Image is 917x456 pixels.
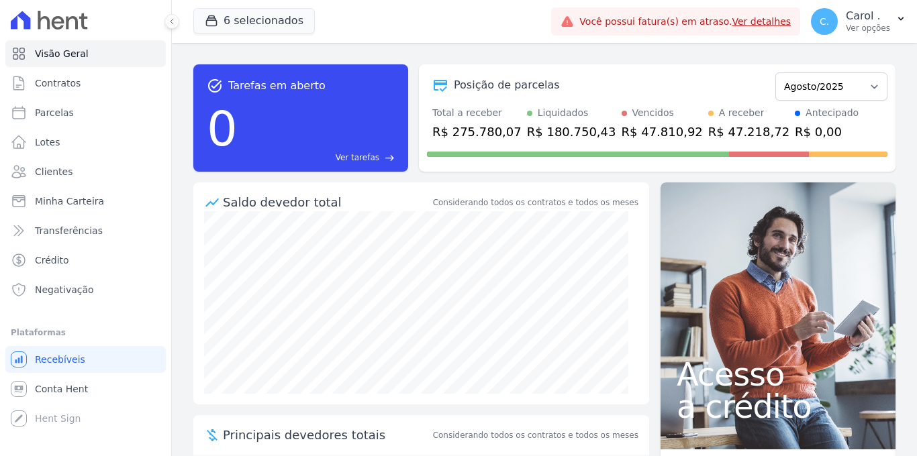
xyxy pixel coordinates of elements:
a: Minha Carteira [5,188,166,215]
a: Contratos [5,70,166,97]
span: task_alt [207,78,223,94]
div: Liquidados [538,106,589,120]
a: Parcelas [5,99,166,126]
span: Crédito [35,253,69,267]
span: Lotes [35,135,60,149]
span: Acesso [677,358,879,390]
a: Negativação [5,276,166,303]
span: Negativação [35,283,94,296]
a: Crédito [5,247,166,274]
div: R$ 47.810,92 [622,123,703,141]
a: Lotes [5,129,166,156]
a: Clientes [5,158,166,185]
a: Ver tarefas east [243,152,395,164]
span: Visão Geral [35,47,89,60]
div: A receber [719,106,765,120]
a: Recebíveis [5,346,166,373]
span: Você possui fatura(s) em atraso. [579,15,791,29]
a: Conta Hent [5,376,166,402]
div: Total a receber [432,106,522,120]
div: R$ 47.218,72 [708,123,789,141]
a: Ver detalhes [732,16,791,27]
div: 0 [207,94,238,164]
span: Contratos [35,76,81,90]
div: R$ 0,00 [795,123,859,141]
span: Principais devedores totais [223,426,430,444]
span: Transferências [35,224,103,237]
span: Tarefas em aberto [228,78,326,94]
span: a crédito [677,390,879,422]
div: R$ 275.780,07 [432,123,522,141]
span: Recebíveis [35,353,85,366]
span: Clientes [35,165,73,178]
span: Considerando todos os contratos e todos os meses [433,429,638,441]
button: 6 selecionados [193,8,315,34]
div: Considerando todos os contratos e todos os meses [433,196,638,209]
div: R$ 180.750,43 [527,123,616,141]
p: Ver opções [846,23,890,34]
a: Visão Geral [5,40,166,67]
span: east [385,153,395,163]
div: Saldo devedor total [223,193,430,211]
span: Ver tarefas [336,152,379,164]
iframe: Intercom live chat [13,410,46,443]
span: Parcelas [35,106,74,119]
div: Posição de parcelas [454,77,560,93]
div: Vencidos [632,106,674,120]
span: Conta Hent [35,382,88,396]
p: Carol . [846,9,890,23]
a: Transferências [5,217,166,244]
span: Minha Carteira [35,194,104,208]
span: C. [820,17,829,26]
div: Antecipado [806,106,859,120]
div: Plataformas [11,325,160,341]
button: C. Carol . Ver opções [800,3,917,40]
